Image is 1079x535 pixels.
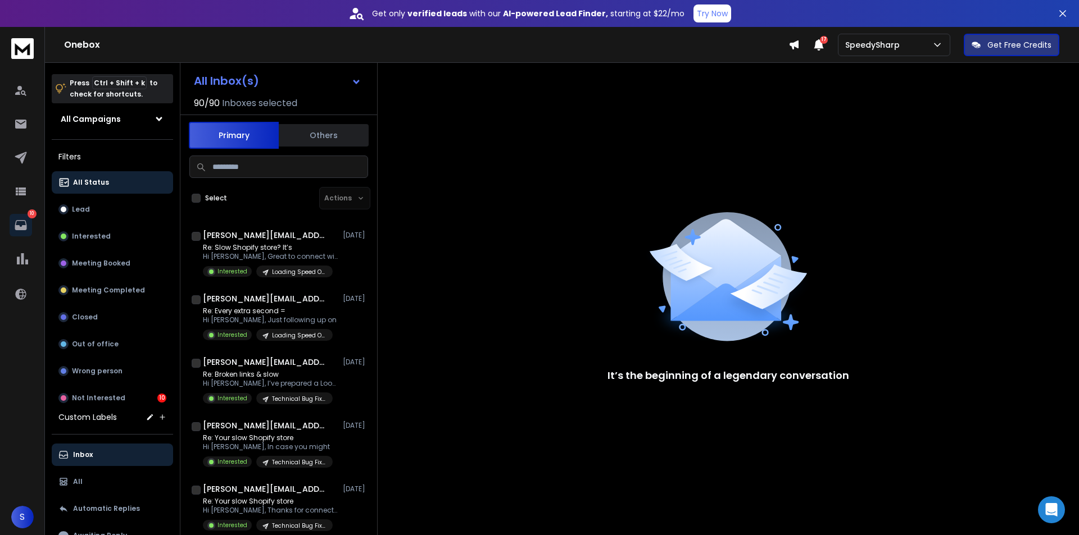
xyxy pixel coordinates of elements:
button: All Status [52,171,173,194]
label: Select [205,194,227,203]
p: Interested [217,267,247,276]
h1: All Campaigns [61,113,121,125]
button: Out of office [52,333,173,355]
button: All [52,470,173,493]
p: Loading Speed Optimization [272,331,326,340]
h3: Custom Labels [58,411,117,423]
button: Closed [52,306,173,328]
p: Interested [217,521,247,529]
button: Automatic Replies [52,497,173,520]
p: It’s the beginning of a legendary conversation [607,368,849,383]
p: SpeedySharp [845,39,904,51]
p: [DATE] [343,484,368,493]
p: Not Interested [72,394,125,403]
p: All Status [73,178,109,187]
button: Try Now [693,4,731,22]
div: Open Intercom Messenger [1038,496,1065,523]
h1: [PERSON_NAME][EMAIL_ADDRESS][PERSON_NAME][DOMAIN_NAME] [203,483,327,495]
p: Re: Every extra second = [203,307,337,315]
p: Hi [PERSON_NAME], I’ve prepared a Loom [203,379,338,388]
p: Hi [PERSON_NAME], Great to connect with [203,252,338,261]
p: 10 [28,209,37,218]
p: Interested [217,394,247,403]
p: Hi [PERSON_NAME], In case you might [203,442,333,451]
button: Primary [189,122,279,149]
img: logo [11,38,34,59]
p: Press to check for shortcuts. [70,77,157,100]
p: Hi [PERSON_NAME], Just following up on [203,315,337,324]
p: Re: Your slow Shopify store [203,433,333,442]
p: Closed [72,313,98,322]
button: Others [279,123,369,148]
h1: All Inbox(s) [194,75,259,86]
p: Try Now [697,8,728,19]
button: Meeting Completed [52,279,173,301]
button: Not Interested10 [52,387,173,409]
p: Interested [217,331,247,339]
button: Lead [52,198,173,221]
p: Lead [72,205,90,214]
p: [DATE] [343,421,368,430]
p: Interested [217,458,247,466]
p: Automatic Replies [73,504,140,513]
h1: [PERSON_NAME][EMAIL_ADDRESS][DOMAIN_NAME] [203,356,327,368]
p: Get only with our starting at $22/mo [372,8,684,19]
p: Re: Your slow Shopify store [203,497,338,506]
p: Get Free Credits [987,39,1051,51]
button: Inbox [52,443,173,466]
p: Meeting Booked [72,259,130,268]
p: [DATE] [343,358,368,367]
p: Interested [72,232,111,241]
span: 90 / 90 [194,97,220,110]
button: Get Free Credits [964,34,1059,56]
p: [DATE] [343,294,368,303]
p: Loading Speed Optimization [272,268,326,276]
h1: [PERSON_NAME][EMAIL_ADDRESS][DOMAIN_NAME] [203,420,327,431]
h1: Onebox [64,38,788,52]
h1: [PERSON_NAME][EMAIL_ADDRESS][DOMAIN_NAME] [203,293,327,304]
p: Hi [PERSON_NAME], Thanks for connecting. I’ve [203,506,338,515]
span: 17 [820,36,828,44]
div: 10 [157,394,166,403]
p: All [73,477,83,486]
button: S [11,506,34,528]
button: Meeting Booked [52,252,173,275]
p: Technical Bug Fixing and Loading Speed [272,395,326,403]
p: Out of office [72,340,119,349]
h3: Filters [52,149,173,164]
button: All Inbox(s) [185,70,370,92]
h1: [PERSON_NAME][EMAIL_ADDRESS][DOMAIN_NAME] [203,230,327,241]
p: Re: Broken links & slow [203,370,338,379]
h3: Inboxes selected [222,97,297,110]
p: [DATE] [343,231,368,240]
button: Interested [52,225,173,248]
a: 10 [10,214,32,236]
strong: verified leads [407,8,467,19]
button: All Campaigns [52,108,173,130]
p: Meeting Completed [72,286,145,295]
p: Wrong person [72,367,123,376]
strong: AI-powered Lead Finder, [503,8,608,19]
p: Technical Bug Fixing and Loading Speed [272,522,326,530]
span: Ctrl + Shift + k [92,76,147,89]
p: Re: Slow Shopify store? It’s [203,243,338,252]
button: Wrong person [52,360,173,382]
p: Inbox [73,450,93,459]
p: Technical Bug Fixing and Loading Speed [272,458,326,467]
